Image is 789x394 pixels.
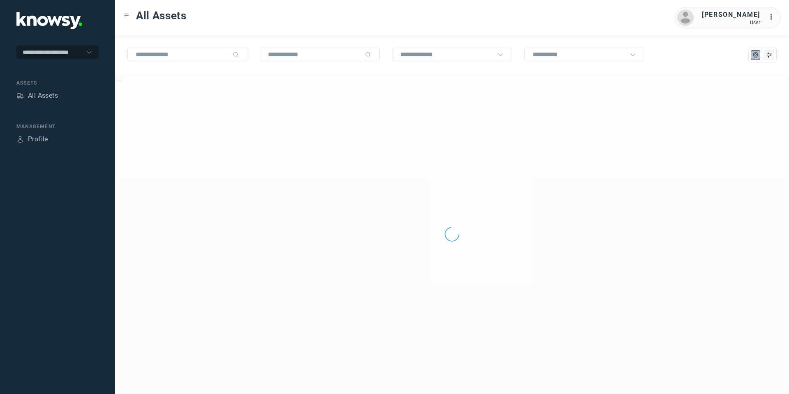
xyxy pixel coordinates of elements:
[769,14,777,20] tspan: ...
[702,20,760,25] div: User
[768,12,778,22] div: :
[16,123,99,130] div: Management
[16,136,24,143] div: Profile
[233,51,239,58] div: Search
[124,13,129,18] div: Toggle Menu
[136,8,187,23] span: All Assets
[752,51,759,59] div: Map
[365,51,371,58] div: Search
[677,9,694,26] img: avatar.png
[768,12,778,23] div: :
[702,10,760,20] div: [PERSON_NAME]
[766,51,773,59] div: List
[16,91,58,101] a: AssetsAll Assets
[16,12,82,29] img: Application Logo
[16,134,48,144] a: ProfileProfile
[16,79,99,87] div: Assets
[28,91,58,101] div: All Assets
[28,134,48,144] div: Profile
[16,92,24,99] div: Assets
